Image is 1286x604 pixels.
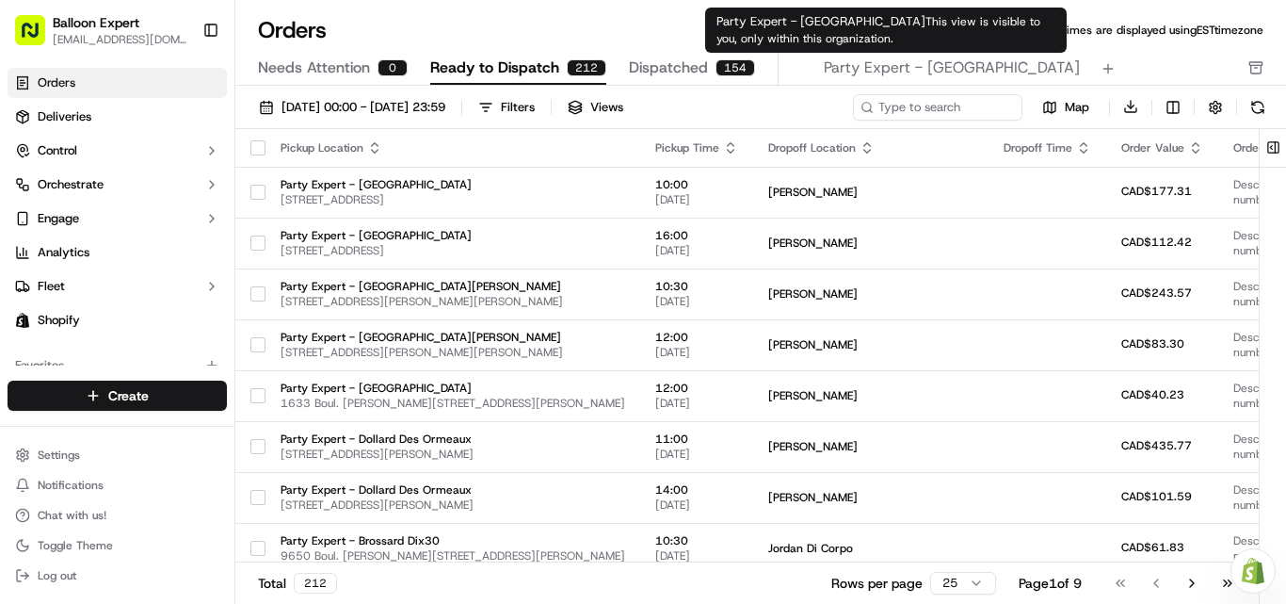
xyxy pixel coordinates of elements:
span: 1633 Boul. [PERSON_NAME][STREET_ADDRESS][PERSON_NAME] [281,396,625,411]
span: API Documentation [178,273,302,292]
span: CAD$112.42 [1121,235,1192,250]
span: Deliveries [38,108,91,125]
div: 0 [378,59,408,76]
span: Views [590,99,623,116]
span: Party Expert - [GEOGRAPHIC_DATA][PERSON_NAME] [281,330,625,345]
span: Party Expert - [GEOGRAPHIC_DATA] [281,381,625,396]
span: Fleet [38,278,65,295]
span: [DATE] [655,498,738,513]
div: Total [258,573,337,594]
button: Log out [8,563,227,589]
button: Engage [8,204,227,234]
span: [PERSON_NAME] [768,490,973,505]
div: 212 [567,59,606,76]
span: Settings [38,448,80,463]
div: 📗 [19,275,34,290]
span: CAD$101.59 [1121,489,1192,504]
a: Orders [8,68,227,98]
button: Toggle Theme [8,532,227,559]
span: [PERSON_NAME] [768,286,973,302]
span: 10:30 [655,533,738,548]
span: Party Expert - Dollard Des Ormeaux [281,432,625,447]
div: Party Expert - [GEOGRAPHIC_DATA] [705,8,1067,53]
span: CAD$40.23 [1121,387,1184,402]
img: Nash [19,19,56,57]
span: All times are displayed using EST timezone [1046,23,1263,38]
span: [STREET_ADDRESS][PERSON_NAME][PERSON_NAME] [281,294,625,309]
span: [STREET_ADDRESS][PERSON_NAME][PERSON_NAME] [281,345,625,360]
span: Log out [38,568,76,583]
button: Views [559,94,632,121]
span: CAD$243.57 [1121,286,1192,301]
a: Powered byPylon [133,318,228,334]
span: [PERSON_NAME] [768,236,973,251]
img: Shopify logo [15,313,30,328]
span: [PERSON_NAME] [768,388,973,403]
span: [DATE] [655,243,738,258]
span: CAD$61.83 [1121,540,1184,555]
a: 💻API Documentation [152,266,310,300]
span: 11:00 [655,432,738,447]
span: 14:00 [655,482,738,498]
button: Notifications [8,472,227,498]
button: Start new chat [320,186,343,208]
a: Shopify [8,305,227,335]
p: Rows per page [831,574,923,593]
span: CAD$177.31 [1121,184,1192,199]
div: 154 [715,59,755,76]
button: Balloon Expert[EMAIL_ADDRESS][DOMAIN_NAME] [8,8,195,53]
span: Orchestrate [38,176,104,193]
div: Page 1 of 9 [1019,574,1082,593]
span: [STREET_ADDRESS] [281,192,625,207]
div: Pickup Location [281,140,625,155]
span: [DATE] 00:00 - [DATE] 23:59 [281,99,445,116]
span: [DATE] [655,447,738,462]
button: Refresh [1245,94,1271,121]
span: Needs Attention [258,57,370,79]
span: [PERSON_NAME] [768,337,973,352]
span: [DATE] [655,548,738,563]
span: [DATE] [655,192,738,207]
span: Notifications [38,478,104,493]
span: 10:30 [655,279,738,294]
span: Jordan Di Corpo [768,541,973,556]
div: Order Value [1121,140,1203,155]
span: Party Expert - Brossard Dix30 [281,533,625,548]
span: [DATE] [655,396,738,411]
div: We're available if you need us! [64,199,238,214]
span: [STREET_ADDRESS][PERSON_NAME] [281,447,625,462]
button: Map [1030,96,1101,119]
span: Dispatched [629,57,708,79]
button: Settings [8,442,227,468]
h1: Orders [258,15,327,45]
p: Welcome 👋 [19,75,343,106]
span: [DATE] [655,345,738,360]
span: Party Expert - [GEOGRAPHIC_DATA] [824,57,1080,79]
span: Party Expert - [GEOGRAPHIC_DATA] [281,228,625,243]
span: Engage [38,210,79,227]
a: 📗Knowledge Base [11,266,152,300]
button: [EMAIL_ADDRESS][DOMAIN_NAME] [53,32,187,47]
span: 10:00 [655,177,738,192]
span: Pylon [187,319,228,334]
span: 12:00 [655,330,738,345]
button: Create [8,381,227,411]
button: Control [8,136,227,166]
a: Analytics [8,237,227,268]
span: Ready to Dispatch [430,57,559,79]
div: Dropoff Time [1004,140,1091,155]
span: [PERSON_NAME] [768,185,973,200]
span: Chat with us! [38,508,106,523]
span: [STREET_ADDRESS] [281,243,625,258]
button: Orchestrate [8,170,227,200]
div: Start new chat [64,180,309,199]
span: Orders [38,74,75,91]
div: 💻 [159,275,174,290]
span: Create [108,386,149,405]
button: Balloon Expert [53,13,139,32]
button: Fleet [8,271,227,302]
div: Pickup Time [655,140,738,155]
span: Analytics [38,244,89,261]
